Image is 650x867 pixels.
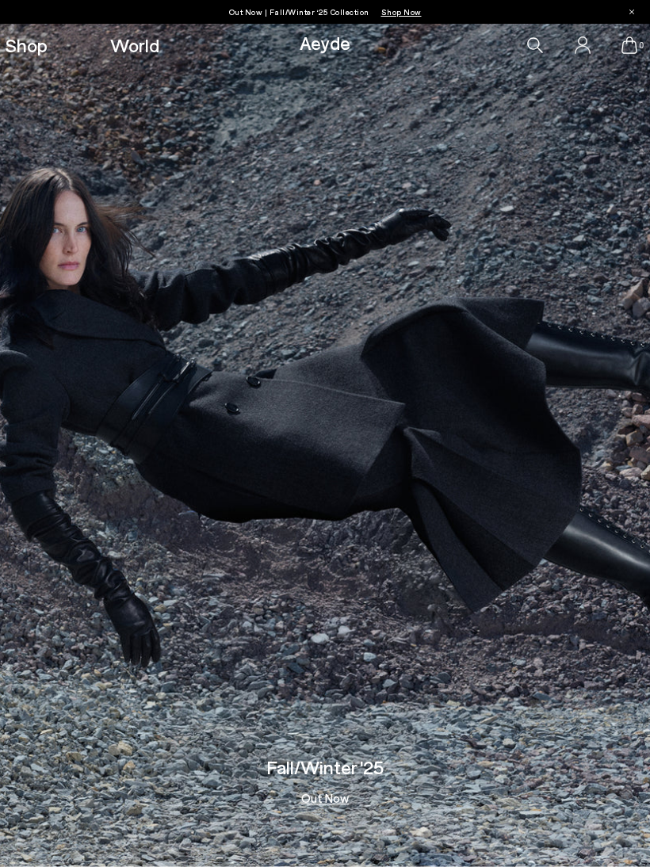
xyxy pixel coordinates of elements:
[301,793,349,804] a: Out Now
[621,36,637,54] a: 0
[229,4,422,20] p: Out Now | Fall/Winter ‘25 Collection
[5,36,48,55] a: Shop
[110,36,159,55] a: World
[266,758,384,777] h3: Fall/Winter '25
[381,7,422,17] span: Navigate to /collections/new-in
[637,41,645,50] span: 0
[300,31,350,54] a: Aeyde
